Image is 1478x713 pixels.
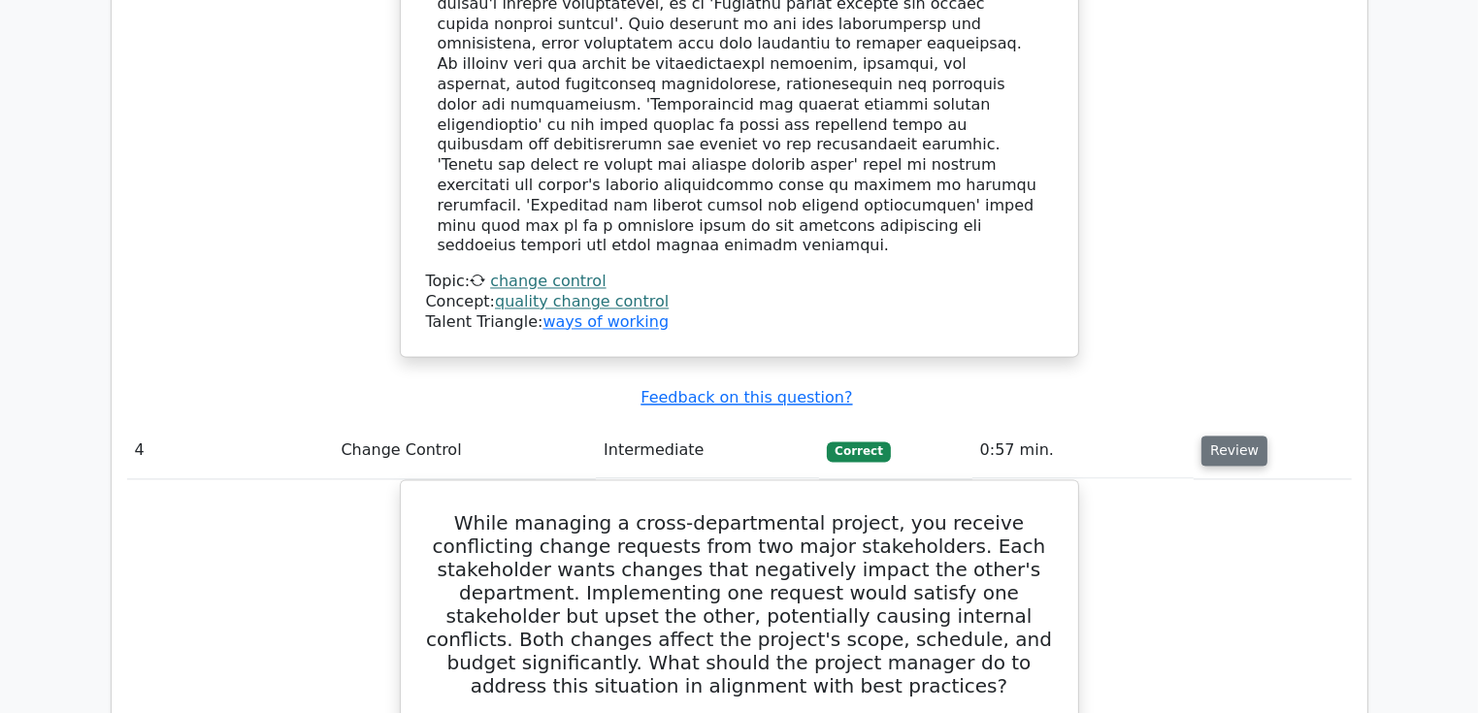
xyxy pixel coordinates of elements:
[127,423,334,478] td: 4
[426,272,1053,332] div: Talent Triangle:
[542,312,669,331] a: ways of working
[972,423,1195,478] td: 0:57 min.
[424,511,1055,697] h5: While managing a cross-departmental project, you receive conflicting change requests from two maj...
[333,423,596,478] td: Change Control
[490,272,606,290] a: change control
[596,423,819,478] td: Intermediate
[426,272,1053,292] div: Topic:
[1201,436,1267,466] button: Review
[495,292,669,310] a: quality change control
[640,388,852,406] a: Feedback on this question?
[426,292,1053,312] div: Concept:
[827,441,890,461] span: Correct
